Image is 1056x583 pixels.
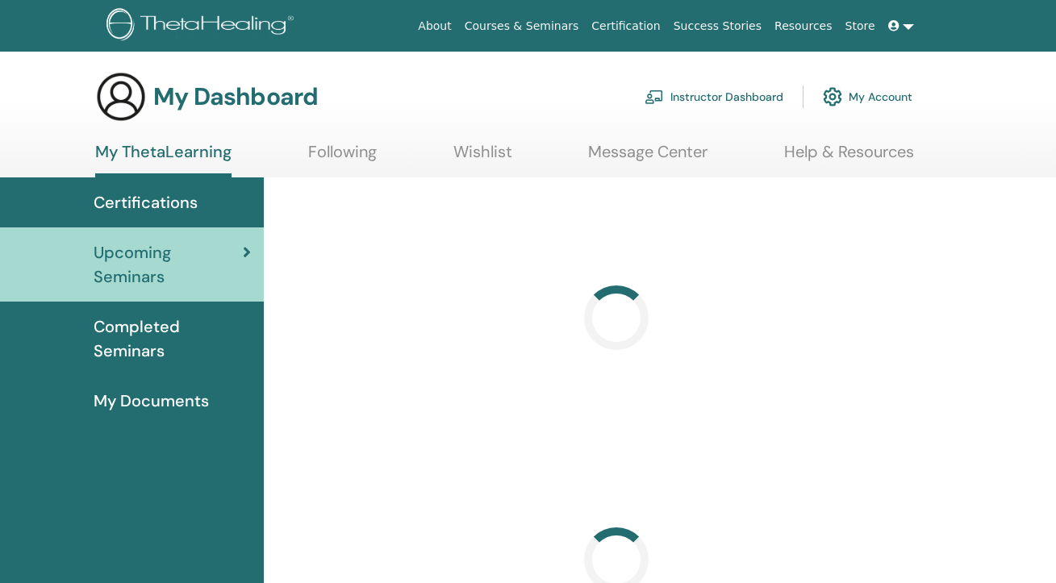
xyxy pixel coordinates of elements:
a: Resources [768,11,839,41]
a: Help & Resources [784,142,914,173]
a: Wishlist [453,142,512,173]
img: logo.png [106,8,299,44]
img: cog.svg [823,83,842,110]
a: Store [839,11,882,41]
span: Upcoming Seminars [94,240,243,289]
span: Certifications [94,190,198,214]
img: generic-user-icon.jpg [95,71,147,123]
a: Certification [585,11,666,41]
a: Following [308,142,377,173]
span: My Documents [94,389,209,413]
span: Completed Seminars [94,314,251,363]
a: My ThetaLearning [95,142,232,177]
a: Message Center [588,142,707,173]
h3: My Dashboard [153,82,318,111]
a: Courses & Seminars [458,11,586,41]
a: My Account [823,79,912,115]
a: Success Stories [667,11,768,41]
a: Instructor Dashboard [645,79,783,115]
img: chalkboard-teacher.svg [645,90,664,104]
a: About [411,11,457,41]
